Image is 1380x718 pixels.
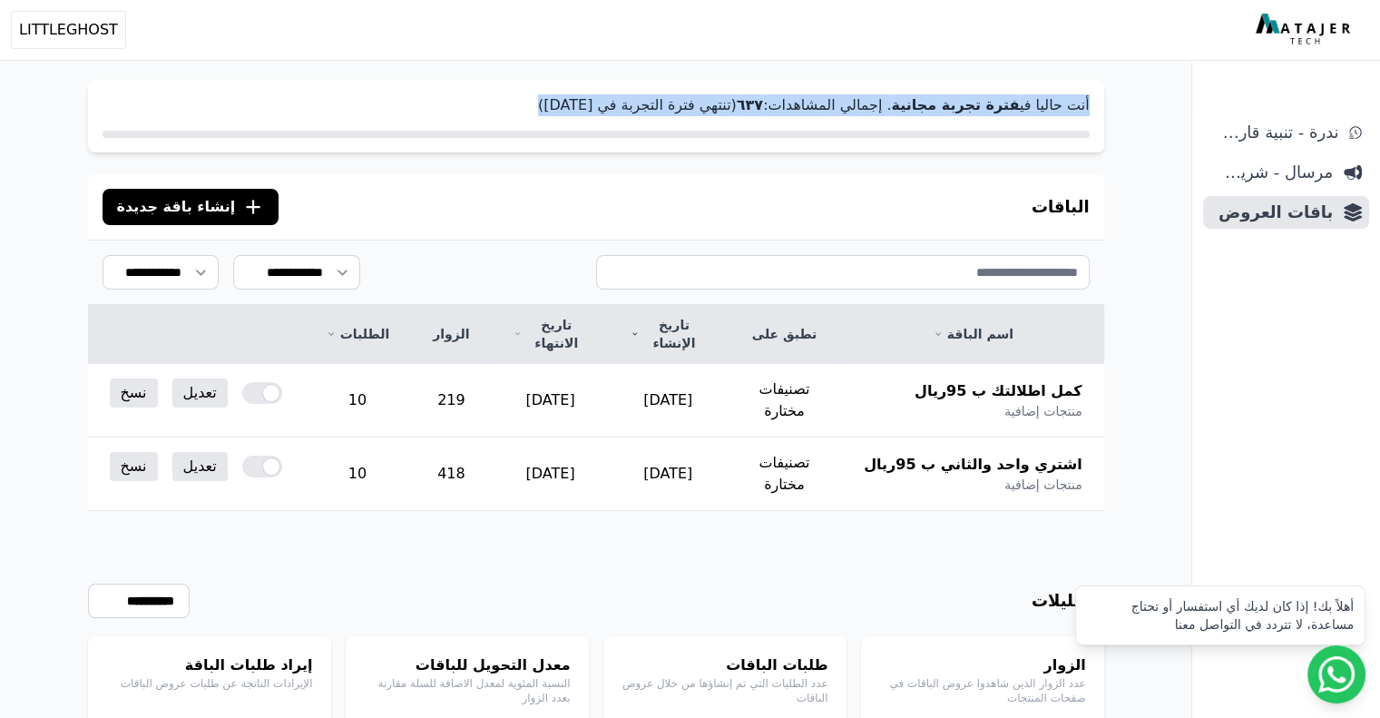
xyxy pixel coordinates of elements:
span: كمل اطلالتك ب 95ريال [915,380,1082,402]
h3: الباقات [1032,194,1090,220]
strong: فترة تجربة مجانية [891,96,1019,113]
td: [DATE] [609,438,726,511]
button: LITTLEGHOST [11,11,126,49]
a: الطلبات [326,325,389,343]
span: إنشاء باقة جديدة [117,196,236,218]
td: 418 [411,438,491,511]
a: تاريخ الانتهاء [514,316,588,352]
p: عدد الزوار الذين شاهدوا عروض الباقات في صفحات المنتجات [879,676,1086,705]
span: منتجات إضافية [1004,476,1081,494]
a: نسخ [110,379,158,408]
td: 10 [304,438,411,511]
td: 219 [411,364,491,438]
span: مرسال - شريط دعاية [1210,160,1333,185]
h4: الزوار [879,654,1086,676]
span: اشتري واحد والثاني ب 95ريال [864,454,1081,476]
th: الزوار [411,305,491,364]
h4: إيراد طلبات الباقة [106,654,313,676]
span: منتجات إضافية [1004,402,1081,420]
td: تصنيفات مختارة [727,364,842,438]
button: إنشاء باقة جديدة [103,189,279,225]
td: 10 [304,364,411,438]
span: LITTLEGHOST [19,19,118,41]
h4: طلبات الباقات [621,654,828,676]
img: MatajerTech Logo [1256,14,1355,46]
a: اسم الباقة [864,325,1081,343]
a: نسخ [110,452,158,481]
td: [DATE] [609,364,726,438]
a: تعديل [172,452,228,481]
a: تاريخ الإنشاء [631,316,704,352]
p: عدد الطلبات التي تم إنشاؤها من خلال عروض الباقات [621,676,828,705]
div: أهلاً بك! إذا كان لديك أي استفسار أو تحتاج مساعدة، لا تتردد في التواصل معنا [1087,597,1354,634]
p: الإيرادات الناتجة عن طلبات عروض الباقات [106,676,313,691]
td: تصنيفات مختارة [727,438,842,511]
span: باقات العروض [1210,200,1333,225]
span: ندرة - تنبية قارب علي النفاذ [1210,120,1338,145]
td: [DATE] [492,364,610,438]
p: النسبة المئوية لمعدل الاضافة للسلة مقارنة بعدد الزوار [364,676,571,705]
p: أنت حاليا في . إجمالي المشاهدات: (تنتهي فترة التجربة في [DATE]) [103,94,1090,116]
h3: التحليلات [1032,588,1104,614]
a: تعديل [172,379,228,408]
td: [DATE] [492,438,610,511]
h4: معدل التحويل للباقات [364,654,571,676]
strong: ٦۳٧ [737,96,763,113]
th: تطبق على [727,305,842,364]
